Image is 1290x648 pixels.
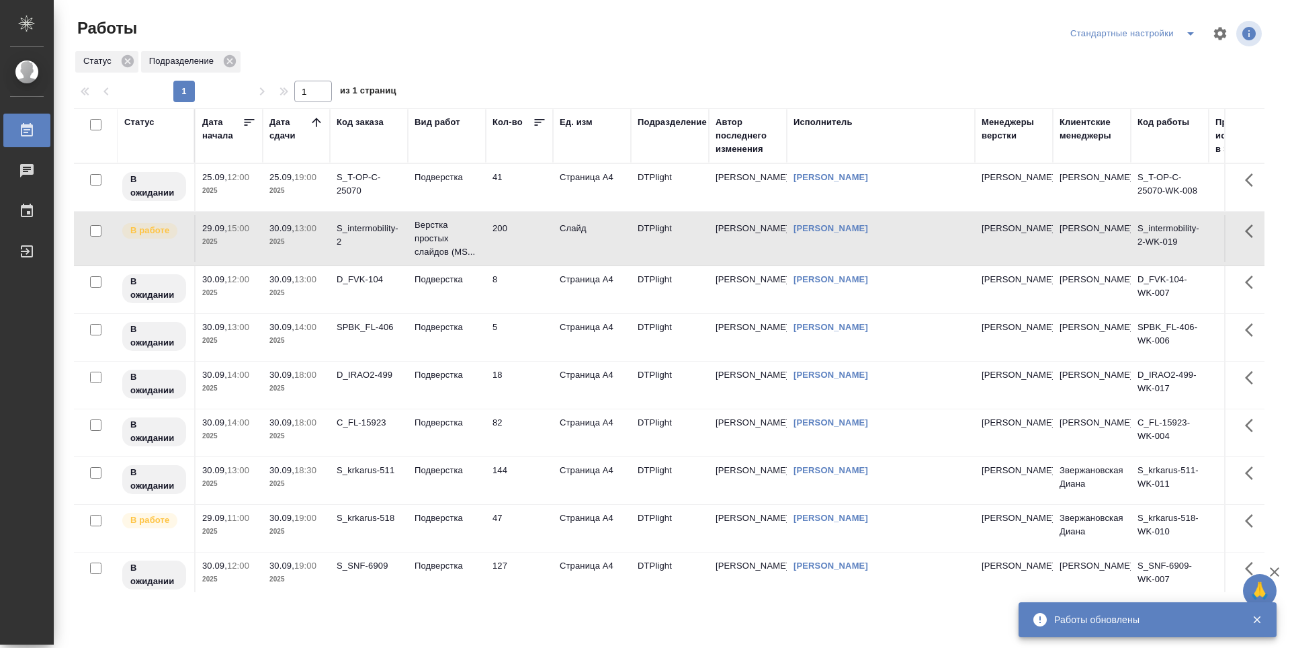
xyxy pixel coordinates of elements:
[227,274,249,284] p: 12:00
[227,417,249,428] p: 14:00
[130,275,178,302] p: В ожидании
[269,370,294,380] p: 30.09,
[553,362,631,409] td: Страница А4
[982,273,1046,286] p: [PERSON_NAME]
[1243,574,1277,608] button: 🙏
[793,465,868,475] a: [PERSON_NAME]
[121,464,187,495] div: Исполнитель назначен, приступать к работе пока рано
[121,368,187,400] div: Исполнитель назначен, приступать к работе пока рано
[227,370,249,380] p: 14:00
[202,525,256,538] p: 2025
[1053,164,1131,211] td: [PERSON_NAME]
[492,116,523,129] div: Кол-во
[716,116,780,156] div: Автор последнего изменения
[227,561,249,571] p: 12:00
[793,322,868,332] a: [PERSON_NAME]
[121,559,187,591] div: Исполнитель назначен, приступать к работе пока рано
[486,553,553,600] td: 127
[227,465,249,475] p: 13:00
[121,171,187,202] div: Исполнитель назначен, приступать к работе пока рано
[130,370,178,397] p: В ожидании
[1053,457,1131,504] td: Звержановская Диана
[269,513,294,523] p: 30.09,
[75,51,138,73] div: Статус
[709,553,787,600] td: [PERSON_NAME]
[1248,577,1271,605] span: 🙏
[631,266,709,313] td: DTPlight
[709,409,787,456] td: [PERSON_NAME]
[130,323,178,350] p: В ожидании
[130,466,178,493] p: В ожидании
[631,409,709,456] td: DTPlight
[130,561,178,588] p: В ожидании
[709,362,787,409] td: [PERSON_NAME]
[337,559,401,573] div: S_SNF-6909
[202,274,227,284] p: 30.09,
[486,409,553,456] td: 82
[1204,17,1236,50] span: Настроить таблицу
[631,553,709,600] td: DTPlight
[1237,164,1269,196] button: Здесь прячутся важные кнопки
[415,464,479,477] p: Подверстка
[1131,314,1209,361] td: SPBK_FL-406-WK-006
[982,116,1046,143] div: Менеджеры верстки
[269,382,323,395] p: 2025
[709,164,787,211] td: [PERSON_NAME]
[553,457,631,504] td: Страница А4
[141,51,241,73] div: Подразделение
[1237,362,1269,394] button: Здесь прячутся важные кнопки
[337,512,401,525] div: S_krkarus-518
[269,465,294,475] p: 30.09,
[1243,614,1271,626] button: Закрыть
[337,171,401,198] div: S_T-OP-C-25070
[337,321,401,334] div: SPBK_FL-406
[793,513,868,523] a: [PERSON_NAME]
[486,266,553,313] td: 8
[130,418,178,445] p: В ожидании
[486,362,553,409] td: 18
[269,223,294,233] p: 30.09,
[1137,116,1189,129] div: Код работы
[793,223,868,233] a: [PERSON_NAME]
[202,223,227,233] p: 29.09,
[638,116,707,129] div: Подразделение
[227,172,249,182] p: 12:00
[1060,116,1124,143] div: Клиентские менеджеры
[1131,164,1209,211] td: S_T-OP-C-25070-WK-008
[1131,553,1209,600] td: S_SNF-6909-WK-007
[202,172,227,182] p: 25.09,
[337,464,401,477] div: S_krkarus-511
[269,274,294,284] p: 30.09,
[1053,409,1131,456] td: [PERSON_NAME]
[709,266,787,313] td: [PERSON_NAME]
[415,116,460,129] div: Вид работ
[202,322,227,332] p: 30.09,
[269,477,323,491] p: 2025
[1131,505,1209,552] td: S_krkarus-518-WK-010
[1131,457,1209,504] td: S_krkarus-511-WK-011
[486,164,553,211] td: 41
[1053,553,1131,600] td: [PERSON_NAME]
[202,513,227,523] p: 29.09,
[269,235,323,249] p: 2025
[709,314,787,361] td: [PERSON_NAME]
[415,416,479,430] p: Подверстка
[1053,266,1131,313] td: [PERSON_NAME]
[149,54,218,68] p: Подразделение
[269,172,294,182] p: 25.09,
[793,172,868,182] a: [PERSON_NAME]
[553,505,631,552] td: Страница А4
[1131,362,1209,409] td: D_IRAO2-499-WK-017
[202,417,227,428] p: 30.09,
[793,561,868,571] a: [PERSON_NAME]
[74,17,137,39] span: Работы
[486,505,553,552] td: 47
[415,171,479,184] p: Подверстка
[553,266,631,313] td: Страница А4
[202,116,243,143] div: Дата начала
[124,116,155,129] div: Статус
[340,83,396,102] span: из 1 страниц
[1237,314,1269,346] button: Здесь прячутся важные кнопки
[202,184,256,198] p: 2025
[1237,215,1269,247] button: Здесь прячутся важные кнопки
